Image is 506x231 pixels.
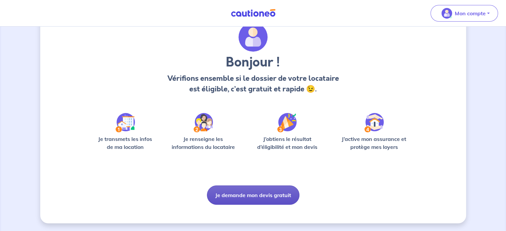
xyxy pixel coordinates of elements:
[239,23,268,52] img: archivate
[250,135,325,151] p: J’obtiens le résultat d’éligibilité et mon devis
[115,113,135,132] img: /static/90a569abe86eec82015bcaae536bd8e6/Step-1.svg
[455,9,486,17] p: Mon compte
[165,73,341,94] p: Vérifions ensemble si le dossier de votre locataire est éligible, c’est gratuit et rapide 😉.
[228,9,278,17] img: Cautioneo
[335,135,413,151] p: J’active mon assurance et protège mes loyers
[168,135,239,151] p: Je renseigne les informations du locataire
[194,113,213,132] img: /static/c0a346edaed446bb123850d2d04ad552/Step-2.svg
[441,8,452,19] img: illu_account_valid_menu.svg
[364,113,384,132] img: /static/bfff1cf634d835d9112899e6a3df1a5d/Step-4.svg
[207,185,299,205] button: Je demande mon devis gratuit
[93,135,157,151] p: Je transmets les infos de ma location
[165,55,341,70] h3: Bonjour !
[277,113,297,132] img: /static/f3e743aab9439237c3e2196e4328bba9/Step-3.svg
[430,5,498,22] button: illu_account_valid_menu.svgMon compte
